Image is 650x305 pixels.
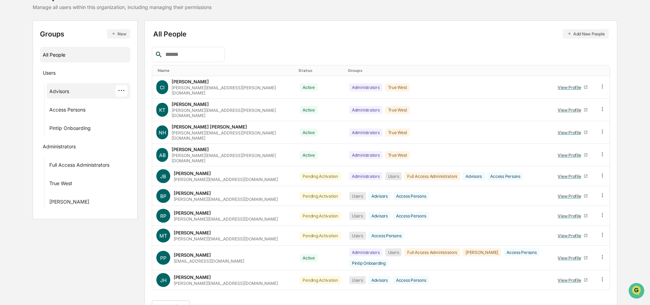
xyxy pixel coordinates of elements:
[160,193,166,199] span: BP
[349,248,382,256] div: Administrators
[385,151,410,159] div: True West
[555,171,591,182] a: View Profile
[487,172,523,180] div: Access Persons
[172,108,291,118] div: [PERSON_NAME][EMAIL_ADDRESS][PERSON_NAME][DOMAIN_NAME]
[385,129,410,137] div: True West
[558,193,584,199] div: View Profile
[7,53,19,66] img: 1746055101610-c473b297-6a78-478c-a979-82029cc54cd1
[7,15,126,26] p: How can we help?
[555,105,591,115] a: View Profile
[159,233,167,239] span: MT
[174,177,278,182] div: [PERSON_NAME][EMAIL_ADDRESS][DOMAIN_NAME]
[48,85,89,97] a: 🗄️Attestations
[555,275,591,286] a: View Profile
[558,130,584,135] div: View Profile
[555,127,591,138] a: View Profile
[504,248,540,256] div: Access Persons
[49,107,85,115] div: Access Persons
[174,252,211,258] div: [PERSON_NAME]
[349,83,382,91] div: Administrators
[49,180,72,189] div: True West
[172,124,247,130] div: [PERSON_NAME] [PERSON_NAME]
[159,130,166,135] span: NH
[558,107,584,113] div: View Profile
[159,152,166,158] span: AB
[49,117,84,123] a: Powered byPylon
[174,171,211,176] div: [PERSON_NAME]
[300,212,341,220] div: Pending Activation
[369,212,390,220] div: Advisors
[43,143,76,152] div: Administrators
[40,29,131,39] div: Groups
[158,68,293,73] div: Toggle SortBy
[24,60,88,66] div: We're available if you need us!
[558,255,584,261] div: View Profile
[349,232,366,240] div: Users
[174,210,211,216] div: [PERSON_NAME]
[385,83,410,91] div: True West
[349,151,382,159] div: Administrators
[393,212,429,220] div: Access Persons
[555,150,591,160] a: View Profile
[555,230,591,241] a: View Profile
[33,4,212,10] div: Manage all users within this organization, including managing their permissions
[349,259,388,267] div: Pintip Onboarding
[159,107,165,113] span: KT
[558,85,584,90] div: View Profile
[49,162,109,170] div: Full Access Administrators
[118,55,126,64] button: Start new chat
[300,151,318,159] div: Active
[160,84,165,90] span: CI
[7,101,13,107] div: 🔎
[601,68,607,73] div: Toggle SortBy
[369,276,390,284] div: Advisors
[115,85,127,97] div: ···
[172,79,209,84] div: [PERSON_NAME]
[300,192,341,200] div: Pending Activation
[153,29,609,39] div: All People
[300,106,318,114] div: Active
[385,106,410,114] div: True West
[563,29,609,39] button: Add New People
[107,29,130,39] button: New
[160,255,166,261] span: PP
[300,276,341,284] div: Pending Activation
[69,118,84,123] span: Pylon
[43,49,128,60] div: All People
[369,232,404,240] div: Access Persons
[558,213,584,219] div: View Profile
[14,88,45,94] span: Preclearance
[385,172,402,180] div: Users
[160,277,166,283] span: JH
[558,152,584,158] div: View Profile
[57,88,86,94] span: Attestations
[404,248,460,256] div: Full Access Administrators
[172,101,209,107] div: [PERSON_NAME]
[50,88,56,94] div: 🗄️
[628,282,647,301] iframe: Open customer support
[393,276,429,284] div: Access Persons
[555,253,591,263] a: View Profile
[49,199,89,207] div: [PERSON_NAME]
[385,248,402,256] div: Users
[300,232,341,240] div: Pending Activation
[349,106,382,114] div: Administrators
[14,101,44,108] span: Data Lookup
[300,83,318,91] div: Active
[4,98,47,110] a: 🔎Data Lookup
[555,191,591,201] a: View Profile
[300,254,318,262] div: Active
[300,172,341,180] div: Pending Activation
[349,172,382,180] div: Administrators
[369,192,390,200] div: Advisors
[172,130,291,141] div: [PERSON_NAME][EMAIL_ADDRESS][PERSON_NAME][DOMAIN_NAME]
[4,85,48,97] a: 🖐️Preclearance
[160,173,166,179] span: JB
[174,230,211,236] div: [PERSON_NAME]
[7,88,13,94] div: 🖐️
[348,68,548,73] div: Toggle SortBy
[349,212,366,220] div: Users
[393,192,429,200] div: Access Persons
